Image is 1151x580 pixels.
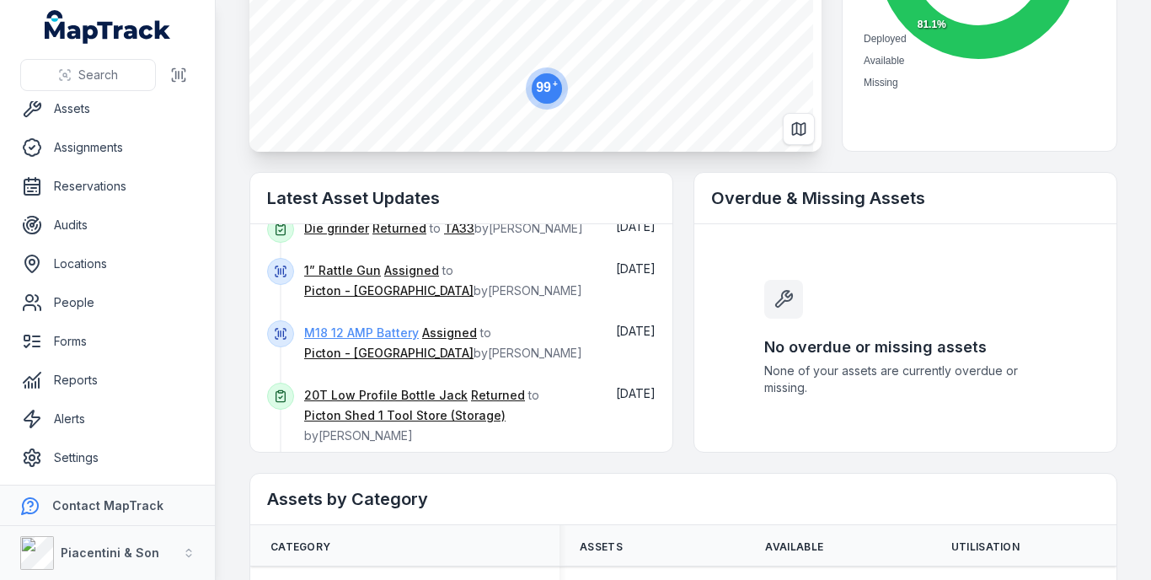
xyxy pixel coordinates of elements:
[384,262,439,279] a: Assigned
[616,324,656,338] span: [DATE]
[304,282,474,299] a: Picton - [GEOGRAPHIC_DATA]
[864,55,904,67] span: Available
[616,324,656,338] time: 05/09/2025, 7:34:11 am
[13,402,201,436] a: Alerts
[304,325,419,341] a: M18 12 AMP Battery
[616,219,656,234] span: [DATE]
[270,540,330,554] span: Category
[422,325,477,341] a: Assigned
[78,67,118,83] span: Search
[304,345,474,362] a: Picton - [GEOGRAPHIC_DATA]
[616,386,656,400] time: 05/09/2025, 7:30:39 am
[13,131,201,164] a: Assignments
[304,388,539,443] span: to by [PERSON_NAME]
[616,386,656,400] span: [DATE]
[13,92,201,126] a: Assets
[711,186,1100,210] h2: Overdue & Missing Assets
[580,540,623,554] span: Assets
[13,169,201,203] a: Reservations
[616,219,656,234] time: 05/09/2025, 7:35:45 am
[616,261,656,276] time: 05/09/2025, 7:34:11 am
[765,540,823,554] span: Available
[616,261,656,276] span: [DATE]
[13,441,201,475] a: Settings
[13,325,201,358] a: Forms
[13,247,201,281] a: Locations
[536,79,558,94] text: 99
[471,387,525,404] a: Returned
[52,498,163,513] strong: Contact MapTrack
[304,220,369,237] a: Die grinder
[13,286,201,320] a: People
[372,220,426,237] a: Returned
[304,262,381,279] a: 1” Rattle Gun
[553,79,558,89] tspan: +
[20,59,156,91] button: Search
[783,113,815,145] button: Switch to Map View
[13,363,201,397] a: Reports
[304,325,582,360] span: to by [PERSON_NAME]
[61,545,159,560] strong: Piacentini & Son
[444,220,474,237] a: TA33
[267,487,1100,511] h2: Assets by Category
[267,186,656,210] h2: Latest Asset Updates
[764,336,1047,359] h3: No overdue or missing assets
[951,540,1020,554] span: Utilisation
[764,362,1047,396] span: None of your assets are currently overdue or missing.
[304,387,468,404] a: 20T Low Profile Bottle Jack
[304,263,582,298] span: to by [PERSON_NAME]
[304,221,583,235] span: to by [PERSON_NAME]
[13,208,201,242] a: Audits
[864,77,898,89] span: Missing
[45,10,171,44] a: MapTrack
[864,33,907,45] span: Deployed
[304,407,506,424] a: Picton Shed 1 Tool Store (Storage)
